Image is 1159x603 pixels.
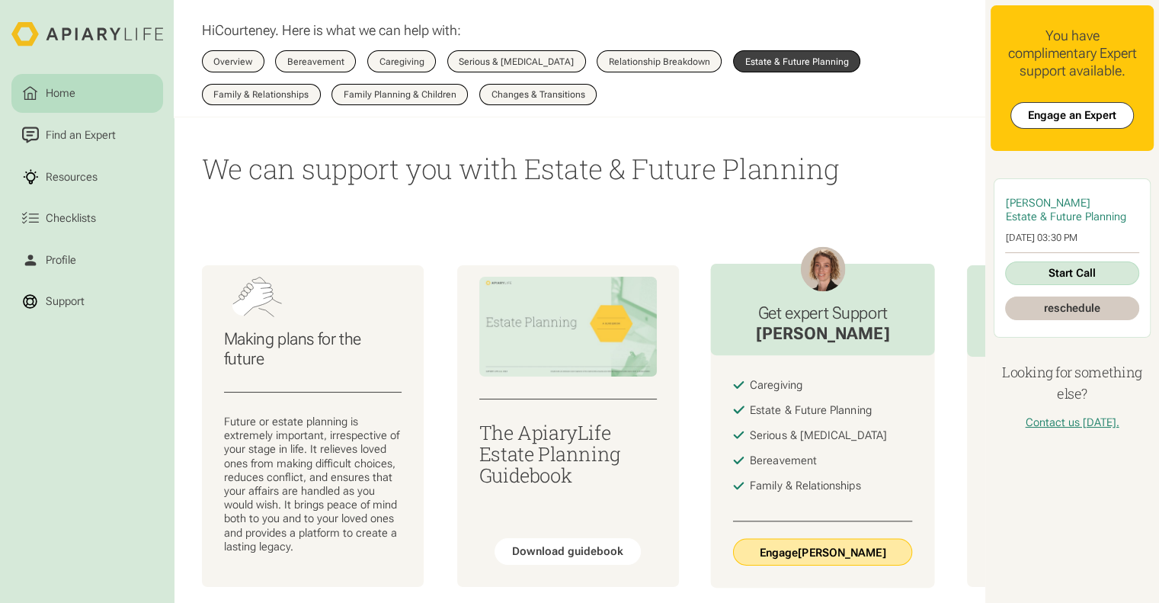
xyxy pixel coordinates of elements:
h3: The ApiaryLife Estate Planning Guidebook [479,422,657,486]
div: Estate & Future Planning [745,57,849,66]
h1: We can support you with Estate & Future Planning [202,150,958,188]
div: Family & Relationships [750,479,860,492]
span: Courteney [215,22,275,38]
a: Contact us [DATE]. [1025,415,1119,429]
div: [PERSON_NAME] [756,323,890,345]
div: Caregiving [750,378,802,392]
div: Family & Relationships [213,90,309,99]
a: Resources [11,157,163,196]
h3: Get expert Support [756,303,890,323]
a: Serious & [MEDICAL_DATA] [447,50,586,72]
div: Changes & Transitions [491,90,585,99]
div: Relationship Breakdown [609,57,710,66]
a: Relationship Breakdown [597,50,722,72]
p: Hi . Here is what we can help with: [202,22,461,40]
a: Support [11,282,163,321]
h3: Making plans for the future [224,329,402,369]
a: Home [11,74,163,113]
div: Find an Expert [43,127,118,143]
a: reschedule [1005,297,1138,320]
p: Future or estate planning is extremely important, irrespective of your stage in life. It relieves... [224,415,402,553]
div: Serious & [MEDICAL_DATA] [459,57,574,66]
a: Download guidebook [495,538,641,565]
a: Start Call [1005,261,1138,285]
div: Bereavement [750,454,817,467]
div: Resources [43,168,100,185]
div: Caregiving [379,57,424,66]
span: Estate & Future Planning [1005,210,1125,223]
a: Engage an Expert [1010,102,1134,129]
a: Bereavement [275,50,356,72]
a: Checklists [11,199,163,238]
div: Bereavement [287,57,344,66]
div: Serious & [MEDICAL_DATA] [750,428,887,442]
a: Estate & Future Planning [733,50,860,72]
a: Family Planning & Children [331,84,468,106]
a: Profile [11,240,163,279]
a: Family & Relationships [202,84,321,106]
div: Family Planning & Children [344,90,456,99]
div: Support [43,293,87,310]
span: [PERSON_NAME] [1005,196,1090,210]
div: Checklists [43,210,98,226]
a: Engage[PERSON_NAME] [733,539,912,566]
div: Profile [43,252,78,268]
div: Home [43,85,78,102]
div: Download guidebook [512,544,623,558]
a: Find an Expert [11,116,163,155]
div: [DATE] 03:30 PM [1005,232,1138,244]
h4: Looking for something else? [991,362,1154,404]
div: You have complimentary Expert support available. [1002,27,1142,79]
a: Caregiving [367,50,436,72]
a: Overview [202,50,264,72]
a: Changes & Transitions [479,84,597,106]
div: Estate & Future Planning [750,403,872,417]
